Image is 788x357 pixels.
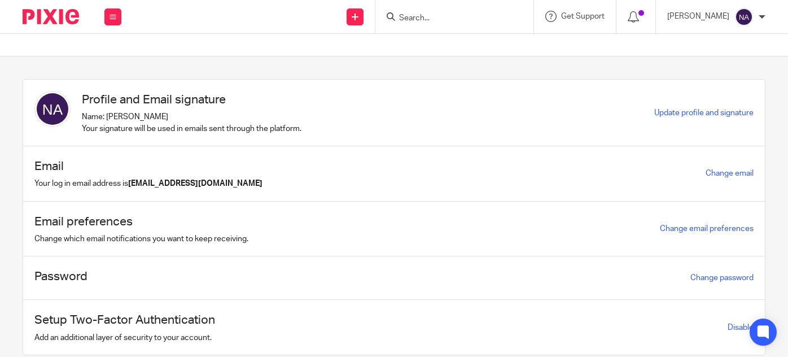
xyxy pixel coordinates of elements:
a: Update profile and signature [654,109,754,117]
b: [EMAIL_ADDRESS][DOMAIN_NAME] [128,180,262,188]
img: svg%3E [34,91,71,127]
p: Name: [PERSON_NAME] Your signature will be used in emails sent through the platform. [82,111,301,134]
a: Disable [728,324,754,332]
h1: Email preferences [34,213,248,230]
h1: Email [34,158,262,175]
a: Change email [706,169,754,177]
span: Get Support [561,12,605,20]
img: svg%3E [735,8,753,26]
p: [PERSON_NAME] [667,11,729,22]
h1: Password [34,268,87,285]
input: Search [398,14,500,24]
a: Change email preferences [660,225,754,233]
h1: Profile and Email signature [82,91,301,108]
a: Change password [690,274,754,282]
p: Add an additional layer of security to your account. [34,332,215,343]
p: Change which email notifications you want to keep receiving. [34,233,248,245]
img: Pixie [23,9,79,24]
h1: Setup Two-Factor Authentication [34,311,215,329]
p: Your log in email address is [34,178,262,189]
